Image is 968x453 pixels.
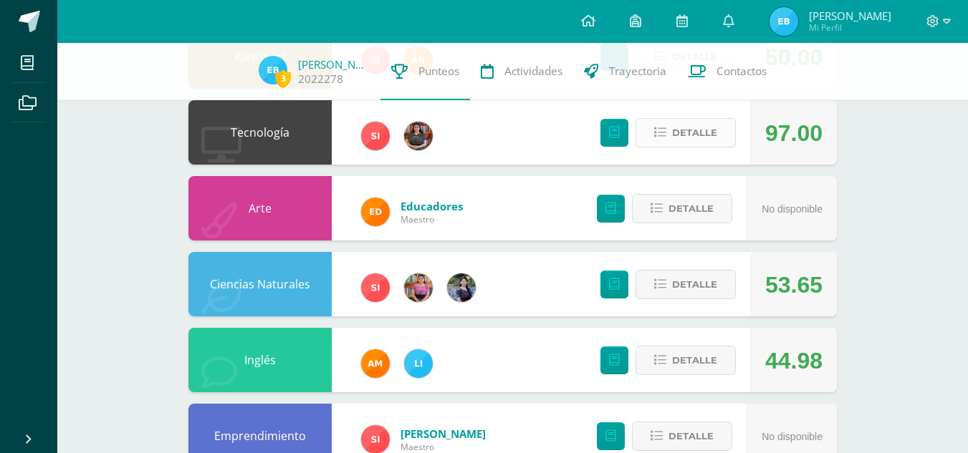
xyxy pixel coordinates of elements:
[765,328,823,393] div: 44.98
[762,203,823,215] span: No disponible
[401,441,486,453] span: Maestro
[504,64,562,79] span: Actividades
[677,43,777,100] a: Contactos
[401,199,463,213] a: Educadores
[809,9,891,23] span: [PERSON_NAME]
[636,346,736,375] button: Detalle
[188,100,332,165] div: Tecnología
[765,101,823,165] div: 97.00
[672,347,717,374] span: Detalle
[669,423,714,449] span: Detalle
[672,271,717,298] span: Detalle
[636,270,736,299] button: Detalle
[770,7,798,36] img: 0ed109ca12d1264537df69ef7edd7325.png
[418,64,459,79] span: Punteos
[361,273,390,302] img: 1e3c7f018e896ee8adc7065031dce62a.png
[632,194,732,223] button: Detalle
[470,43,573,100] a: Actividades
[717,64,767,79] span: Contactos
[380,43,470,100] a: Punteos
[298,57,370,72] a: [PERSON_NAME]
[404,349,433,378] img: 82db8514da6684604140fa9c57ab291b.png
[404,273,433,302] img: e8319d1de0642b858999b202df7e829e.png
[765,253,823,317] div: 53.65
[361,122,390,150] img: 1e3c7f018e896ee8adc7065031dce62a.png
[259,56,287,84] img: 0ed109ca12d1264537df69ef7edd7325.png
[188,328,332,392] div: Inglés
[361,349,390,378] img: 27d1f5085982c2e99c83fb29c656b88a.png
[361,198,390,226] img: ed927125212876238b0630303cb5fd71.png
[672,120,717,146] span: Detalle
[447,273,476,302] img: b2b209b5ecd374f6d147d0bc2cef63fa.png
[275,69,291,87] span: 3
[632,422,732,451] button: Detalle
[404,122,433,150] img: 60a759e8b02ec95d430434cf0c0a55c7.png
[401,213,463,225] span: Maestro
[188,176,332,240] div: Arte
[188,252,332,316] div: Ciencias Naturales
[401,427,486,441] a: [PERSON_NAME]
[573,43,677,100] a: Trayectoria
[669,195,714,222] span: Detalle
[762,431,823,442] span: No disponible
[809,21,891,34] span: Mi Perfil
[298,72,343,87] a: 2022278
[609,64,666,79] span: Trayectoria
[636,118,736,147] button: Detalle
